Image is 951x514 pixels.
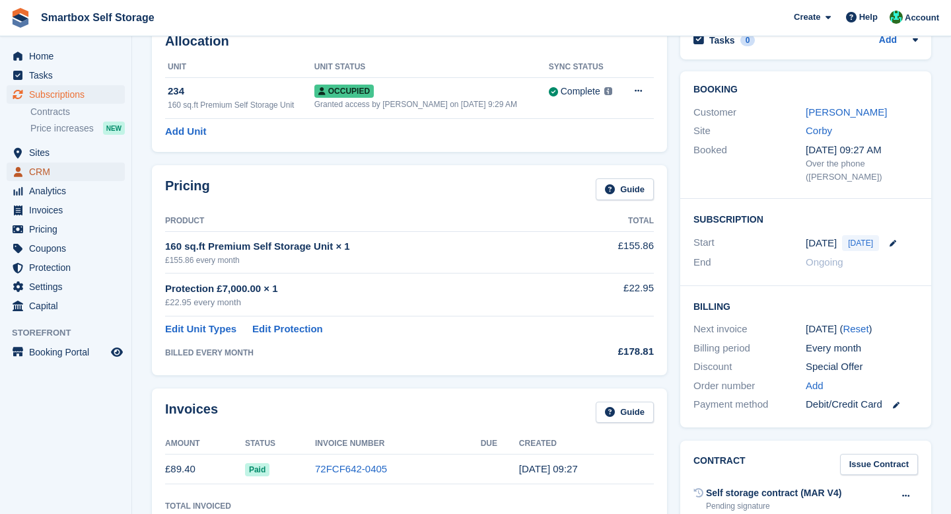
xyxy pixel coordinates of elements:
[842,235,879,251] span: [DATE]
[30,106,125,118] a: Contracts
[245,463,269,476] span: Paid
[693,379,806,394] div: Order number
[481,433,519,455] th: Due
[806,157,918,183] div: Over the phone ([PERSON_NAME])
[604,87,612,95] img: icon-info-grey-7440780725fd019a000dd9b08b2336e03edf1995a4989e88bcd33f0948082b44.svg
[165,347,575,359] div: BILLED EVERY MONTH
[693,212,918,225] h2: Subscription
[29,182,108,200] span: Analytics
[165,433,245,455] th: Amount
[693,359,806,375] div: Discount
[29,47,108,65] span: Home
[314,98,549,110] div: Granted access by [PERSON_NAME] on [DATE] 9:29 AM
[519,463,578,474] time: 2025-08-24 08:27:02 UTC
[29,239,108,258] span: Coupons
[165,178,210,200] h2: Pricing
[168,99,314,111] div: 160 sq.ft Premium Self Storage Unit
[103,122,125,135] div: NEW
[693,299,918,312] h2: Billing
[7,258,125,277] a: menu
[29,201,108,219] span: Invoices
[693,397,806,412] div: Payment method
[29,143,108,162] span: Sites
[36,7,160,28] a: Smartbox Self Storage
[7,143,125,162] a: menu
[859,11,878,24] span: Help
[806,143,918,158] div: [DATE] 09:27 AM
[7,220,125,239] a: menu
[806,125,832,136] a: Corby
[806,341,918,356] div: Every month
[519,433,654,455] th: Created
[165,455,245,484] td: £89.40
[575,231,654,273] td: £155.86
[11,8,30,28] img: stora-icon-8386f47178a22dfd0bd8f6a31ec36ba5ce8667c1dd55bd0f319d3a0aa187defe.svg
[575,344,654,359] div: £178.81
[165,57,314,78] th: Unit
[29,343,108,361] span: Booking Portal
[7,163,125,181] a: menu
[165,124,206,139] a: Add Unit
[7,47,125,65] a: menu
[252,322,323,337] a: Edit Protection
[30,121,125,135] a: Price increases NEW
[165,322,236,337] a: Edit Unit Types
[29,220,108,239] span: Pricing
[165,211,575,232] th: Product
[693,85,918,95] h2: Booking
[561,85,600,98] div: Complete
[575,211,654,232] th: Total
[709,34,735,46] h2: Tasks
[596,402,654,423] a: Guide
[693,454,746,476] h2: Contract
[905,11,939,24] span: Account
[29,258,108,277] span: Protection
[7,85,125,104] a: menu
[314,57,549,78] th: Unit Status
[693,235,806,251] div: Start
[806,236,837,251] time: 2025-08-24 00:00:00 UTC
[879,33,897,48] a: Add
[168,84,314,99] div: 234
[314,85,374,98] span: Occupied
[165,239,575,254] div: 160 sq.ft Premium Self Storage Unit × 1
[29,85,108,104] span: Subscriptions
[29,163,108,181] span: CRM
[693,124,806,139] div: Site
[806,397,918,412] div: Debit/Credit Card
[109,344,125,360] a: Preview store
[549,57,622,78] th: Sync Status
[575,274,654,316] td: £22.95
[693,105,806,120] div: Customer
[315,463,387,474] a: 72FCF642-0405
[165,500,231,512] div: Total Invoiced
[29,277,108,296] span: Settings
[7,182,125,200] a: menu
[806,322,918,337] div: [DATE] ( )
[693,322,806,337] div: Next invoice
[165,296,575,309] div: £22.95 every month
[7,297,125,315] a: menu
[806,256,843,268] span: Ongoing
[806,379,824,394] a: Add
[706,486,841,500] div: Self storage contract (MAR V4)
[165,281,575,297] div: Protection £7,000.00 × 1
[693,341,806,356] div: Billing period
[165,34,654,49] h2: Allocation
[7,277,125,296] a: menu
[740,34,756,46] div: 0
[165,402,218,423] h2: Invoices
[7,66,125,85] a: menu
[12,326,131,340] span: Storefront
[165,254,575,266] div: £155.86 every month
[693,143,806,184] div: Booked
[890,11,903,24] img: Elinor Shepherd
[245,433,315,455] th: Status
[806,106,887,118] a: [PERSON_NAME]
[7,201,125,219] a: menu
[806,359,918,375] div: Special Offer
[840,454,918,476] a: Issue Contract
[843,323,868,334] a: Reset
[693,255,806,270] div: End
[706,500,841,512] div: Pending signature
